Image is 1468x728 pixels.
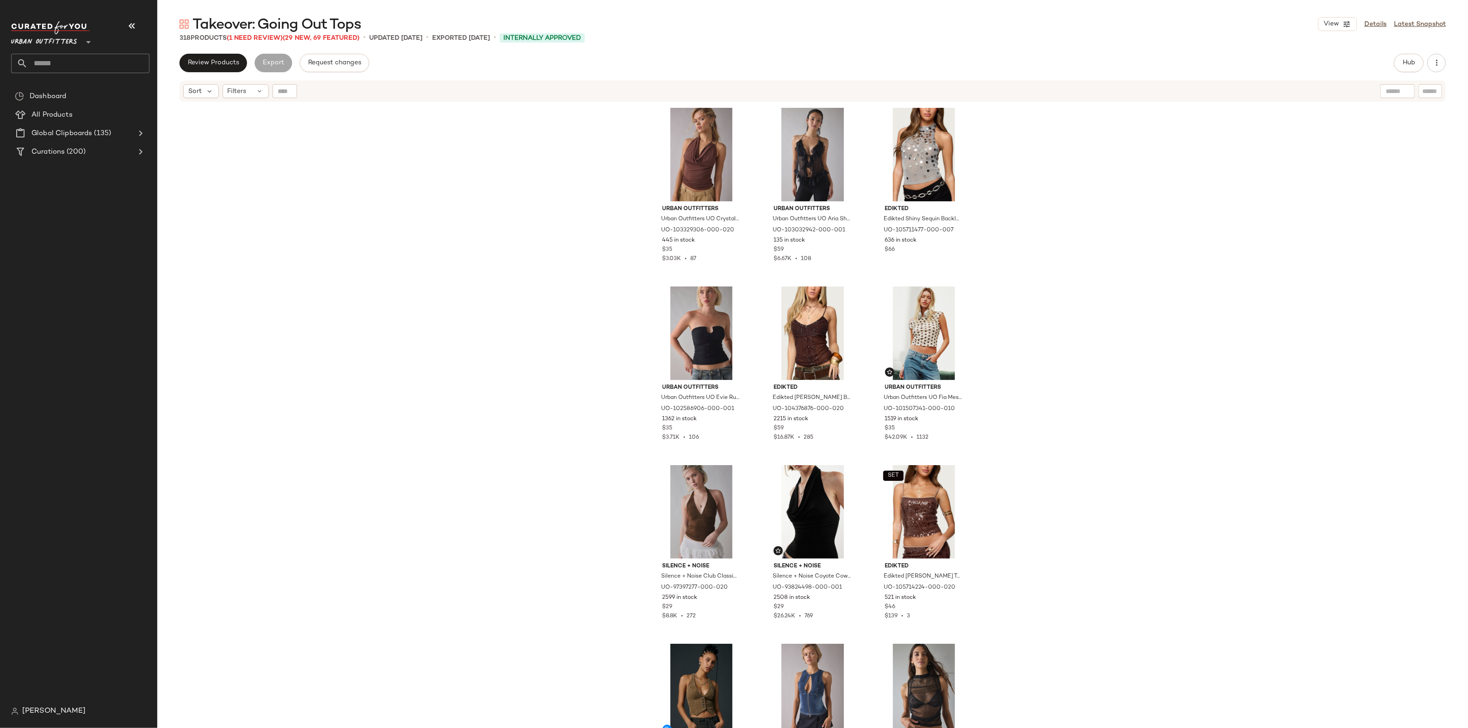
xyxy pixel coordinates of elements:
[804,435,813,441] span: 285
[801,256,811,262] span: 108
[774,613,795,619] span: $26.24K
[774,246,784,254] span: $59
[884,226,954,235] span: UO-105711477-000-007
[31,128,92,139] span: Global Clipboards
[774,435,794,441] span: $16.87K
[426,32,428,44] span: •
[662,584,728,592] span: UO-97397277-000-020
[774,603,784,611] span: $29
[11,708,19,715] img: svg%3e
[11,31,77,48] span: Urban Outfitters
[885,594,917,602] span: 521 in stock
[884,405,955,413] span: UO-101507341-000-010
[180,54,247,72] button: Review Products
[884,572,962,581] span: Edikted [PERSON_NAME] Tank Top in Brown, Women's at Urban Outfitters
[774,205,852,213] span: Urban Outfitters
[180,35,191,42] span: 318
[774,256,792,262] span: $6.67K
[687,613,696,619] span: 272
[884,394,962,402] span: Urban Outfitters UO Fia Mesh Off-The-Shoulder Crop Top in White Polka Dots, Women's at Urban Outf...
[180,19,189,29] img: svg%3e
[92,128,111,139] span: (135)
[11,21,90,34] img: cfy_white_logo.C9jOOHJF.svg
[774,424,784,433] span: $59
[663,435,680,441] span: $3.71K
[187,59,239,67] span: Review Products
[188,87,202,96] span: Sort
[878,465,971,559] img: 105714224_020_m
[775,548,781,554] img: svg%3e
[678,613,687,619] span: •
[795,613,805,619] span: •
[885,603,896,611] span: $46
[65,147,86,157] span: (200)
[774,415,808,423] span: 2215 in stock
[885,613,898,619] span: $139
[1318,17,1357,31] button: View
[774,594,810,602] span: 2508 in stock
[878,108,971,201] img: 105711477_007_m
[662,215,740,224] span: Urban Outfitters UO Crystal O-Ring Plunging Cowl Neck Halter Top in Brown, Women's at Urban Outfi...
[369,33,422,43] p: updated [DATE]
[300,54,369,72] button: Request changes
[885,384,963,392] span: Urban Outfitters
[663,613,678,619] span: $8.8K
[494,32,496,44] span: •
[774,236,805,245] span: 135 in stock
[663,246,673,254] span: $35
[766,286,859,380] img: 104376876_020_m
[1394,19,1446,29] a: Latest Snapshot
[805,613,813,619] span: 769
[774,562,852,571] span: Silence + Noise
[908,435,917,441] span: •
[192,16,361,34] span: Takeover: Going Out Tops
[363,32,365,44] span: •
[1323,20,1339,28] span: View
[30,91,66,102] span: Dashboard
[689,435,700,441] span: 106
[663,256,681,262] span: $3.03K
[773,405,844,413] span: UO-104376876-000-020
[662,226,735,235] span: UO-103329306-000-020
[774,384,852,392] span: Edikted
[773,572,851,581] span: Silence + Noise Coyote Cowl Neck Halter Top in Black, Women's at Urban Outfitters
[883,471,904,481] button: SET
[180,33,359,43] div: Products
[792,256,801,262] span: •
[662,405,735,413] span: UO-102586906-000-001
[878,286,971,380] img: 101507341_010_b
[283,35,359,42] span: (29 New, 69 Featured)
[503,33,581,43] span: Internally Approved
[655,286,748,380] img: 102586906_001_b
[887,369,892,375] img: svg%3e
[1364,19,1387,29] a: Details
[885,246,895,254] span: $66
[663,384,741,392] span: Urban Outfitters
[663,205,741,213] span: Urban Outfitters
[663,236,695,245] span: 445 in stock
[662,394,740,402] span: Urban Outfitters UO Evie Ruched Cutout Tube Top in Black, Women's at Urban Outfitters
[655,465,748,559] img: 97397277_020_b
[681,256,691,262] span: •
[885,562,963,571] span: Edikted
[773,226,845,235] span: UO-103032942-000-001
[884,584,956,592] span: UO-105714224-000-020
[308,59,361,67] span: Request changes
[663,424,673,433] span: $35
[680,435,689,441] span: •
[766,108,859,201] img: 103032942_001_b
[885,236,917,245] span: 636 in stock
[691,256,697,262] span: 87
[773,215,851,224] span: Urban Outfitters UO Aria Sheer Chiffon Open-Back Cascading Ruffle Halter Top in Black, Women's at...
[884,215,962,224] span: Edikted Shiny Sequin Backless Halter Top in Silver, Women's at Urban Outfitters
[773,584,842,592] span: UO-93824498-000-001
[227,35,283,42] span: (1 Need Review)
[31,147,65,157] span: Curations
[655,108,748,201] img: 103329306_020_b
[794,435,804,441] span: •
[432,33,490,43] p: Exported [DATE]
[1402,59,1415,67] span: Hub
[663,603,673,611] span: $29
[22,706,86,717] span: [PERSON_NAME]
[917,435,929,441] span: 1132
